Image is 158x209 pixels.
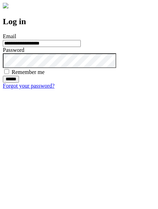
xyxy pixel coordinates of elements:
label: Password [3,47,24,53]
label: Remember me [12,69,45,75]
a: Forgot your password? [3,83,54,89]
label: Email [3,33,16,39]
h2: Log in [3,17,155,26]
img: logo-4e3dc11c47720685a147b03b5a06dd966a58ff35d612b21f08c02c0306f2b779.png [3,3,8,8]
